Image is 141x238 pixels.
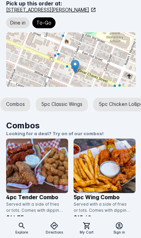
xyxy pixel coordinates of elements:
span: To-Go [36,19,51,27]
div: 5pc Classic Wings [36,98,88,111]
h1: Combos [6,120,136,132]
img: catalog item [74,139,136,193]
div: Served with a side of fries or tots. Comes with dipping sauce. [74,201,131,213]
div: Combos [1,98,30,111]
img: catalog item [6,139,68,193]
div: [STREET_ADDRESS][PERSON_NAME] [6,6,89,13]
p: $15.68 [74,213,136,222]
p: Looking for a deal? Try on of our combos! [6,130,136,137]
mat-chip-listbox: Fulfillment [6,16,136,30]
p: 4pc Tender Combo [6,193,68,201]
span: Dine in [10,19,26,27]
p: $16.75 [6,213,68,222]
div: Served with a side of fries or tots. Comes with dipping sauce. [6,201,64,213]
p: 5pc Wing Combo [74,193,136,201]
img: Marker [71,60,79,74]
